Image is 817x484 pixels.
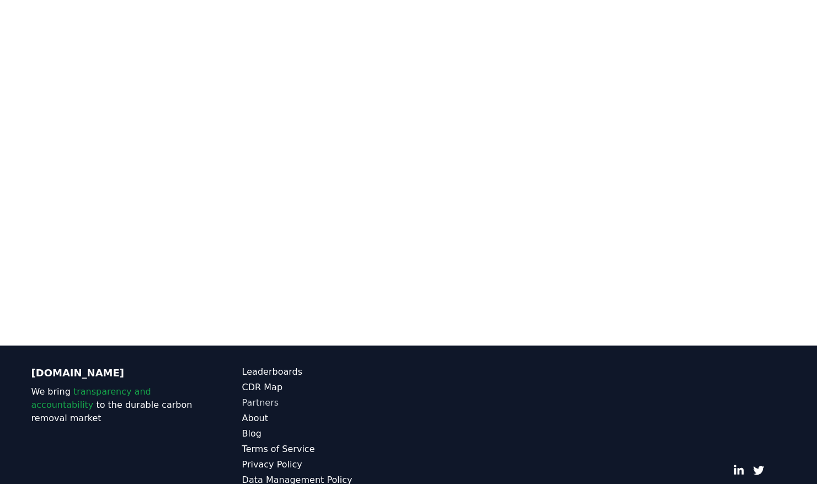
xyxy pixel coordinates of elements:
[242,365,409,379] a: Leaderboards
[242,443,409,456] a: Terms of Service
[733,465,744,476] a: LinkedIn
[242,412,409,425] a: About
[242,396,409,409] a: Partners
[242,427,409,440] a: Blog
[753,465,764,476] a: Twitter
[242,381,409,394] a: CDR Map
[31,365,198,381] p: [DOMAIN_NAME]
[242,458,409,471] a: Privacy Policy
[31,386,151,410] span: transparency and accountability
[31,385,198,425] p: We bring to the durable carbon removal market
